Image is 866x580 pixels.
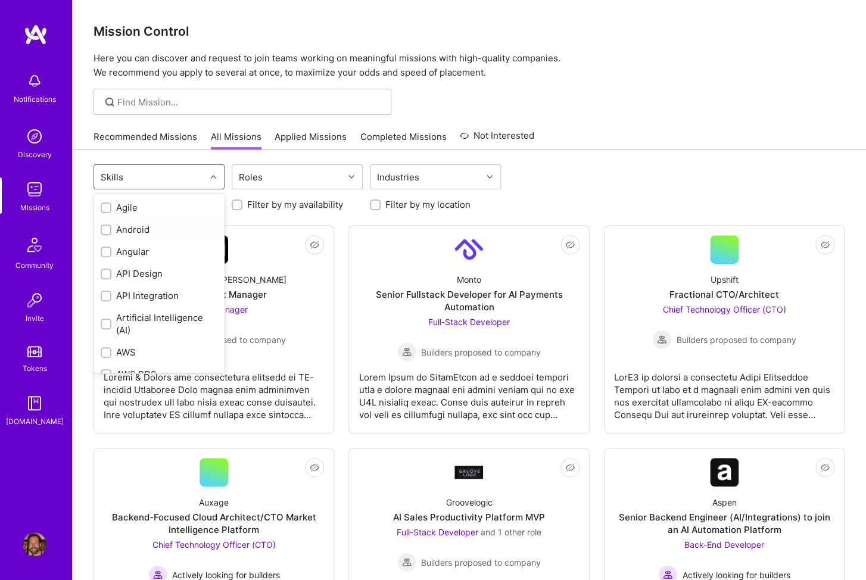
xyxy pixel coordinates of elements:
[23,391,46,415] img: guide book
[820,463,830,472] i: icon EyeClosed
[23,288,46,312] img: Invite
[565,240,575,250] i: icon EyeClosed
[94,130,197,150] a: Recommended Missions
[26,312,44,325] div: Invite
[676,333,796,346] span: Builders proposed to company
[454,466,483,478] img: Company Logo
[94,51,845,80] p: Here you can discover and request to join teams working on meaningful missions with high-quality ...
[101,223,217,236] div: Android
[101,368,217,381] div: AWS RDS
[247,198,343,211] label: Filter by my availability
[23,124,46,148] img: discovery
[397,527,478,537] span: Full-Stack Developer
[359,361,579,421] div: Lorem Ipsum do SitamEtcon ad e seddoei tempori utla e dolore magnaal eni admini veniam qui no exe...
[98,169,126,186] div: Skills
[712,496,736,509] div: Aspen
[669,288,779,301] div: Fractional CTO/Architect
[101,289,217,302] div: API Integration
[662,304,786,314] span: Chief Technology Officer (CTO)
[454,235,483,264] img: Company Logo
[684,540,764,550] span: Back-End Developer
[199,496,229,509] div: Auxage
[565,463,575,472] i: icon EyeClosed
[614,235,834,423] a: UpshiftFractional CTO/ArchitectChief Technology Officer (CTO) Builders proposed to companyBuilder...
[652,330,671,349] img: Builders proposed to company
[614,511,834,536] div: Senior Backend Engineer (AI/Integrations) to join an AI Automation Platform
[103,95,117,109] i: icon SearchGrey
[310,463,319,472] i: icon EyeClosed
[457,273,481,286] div: Monto
[460,129,534,150] a: Not Interested
[20,532,49,556] a: User Avatar
[101,201,217,214] div: Agile
[94,24,845,39] h3: Mission Control
[18,148,52,161] div: Discovery
[275,130,347,150] a: Applied Missions
[20,201,49,214] div: Missions
[6,415,64,428] div: [DOMAIN_NAME]
[310,240,319,250] i: icon EyeClosed
[23,532,46,556] img: User Avatar
[421,556,541,569] span: Builders proposed to company
[374,169,422,186] div: Industries
[359,235,579,423] a: Company LogoMontoSenior Fullstack Developer for AI Payments AutomationFull-Stack Developer Builde...
[117,96,382,108] input: Find Mission...
[15,259,54,272] div: Community
[348,174,354,180] i: icon Chevron
[487,174,493,180] i: icon Chevron
[710,273,738,286] div: Upshift
[20,230,49,259] img: Community
[710,458,739,487] img: Company Logo
[397,342,416,361] img: Builders proposed to company
[385,198,471,211] label: Filter by my location
[152,540,276,550] span: Chief Technology Officer (CTO)
[360,130,447,150] a: Completed Missions
[393,511,545,523] div: AI Sales Productivity Platform MVP
[104,511,324,536] div: Backend-Focused Cloud Architect/CTO Market Intelligence Platform
[101,346,217,358] div: AWS
[101,311,217,336] div: Artificial Intelligence (AI)
[820,240,830,250] i: icon EyeClosed
[27,346,42,357] img: tokens
[166,333,286,346] span: Builders proposed to company
[446,496,492,509] div: Groovelogic
[24,24,48,45] img: logo
[614,361,834,421] div: LorE3 ip dolorsi a consectetu Adipi Elitseddoe Tempori ut labo et d magnaali enim admini ven quis...
[23,362,47,375] div: Tokens
[421,346,541,358] span: Builders proposed to company
[104,361,324,421] div: Loremi & Dolors ame consectetura elitsedd ei TE-incidid Utlaboree Dolo magnaa enim adminimven qui...
[101,267,217,280] div: API Design
[211,130,261,150] a: All Missions
[428,317,510,327] span: Full-Stack Developer
[397,553,416,572] img: Builders proposed to company
[101,245,217,258] div: Angular
[23,177,46,201] img: teamwork
[359,288,579,313] div: Senior Fullstack Developer for AI Payments Automation
[23,69,46,93] img: bell
[210,174,216,180] i: icon Chevron
[14,93,56,105] div: Notifications
[481,527,541,537] span: and 1 other role
[236,169,266,186] div: Roles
